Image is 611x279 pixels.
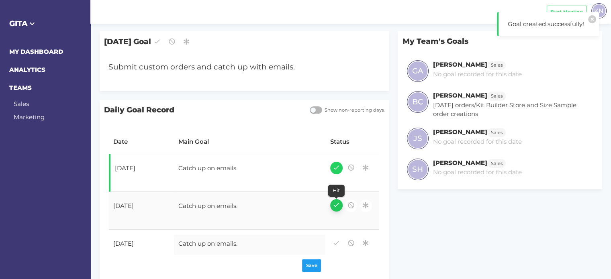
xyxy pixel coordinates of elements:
[306,262,317,269] span: Save
[487,159,506,167] a: Sales
[412,164,423,175] span: SH
[178,137,321,147] div: Main Goal
[433,159,487,167] h6: [PERSON_NAME]
[594,6,603,15] span: KN
[491,62,503,69] span: Sales
[398,31,602,51] p: My Team's Goals
[487,61,506,68] a: Sales
[174,197,313,217] div: Catch up on emails.
[413,133,422,144] span: JS
[547,6,587,18] button: Start Meeting
[491,93,503,100] span: Sales
[591,3,607,18] div: KN
[178,240,237,247] span: Catch up on emails.
[433,168,522,177] p: No goal recorded for this date
[302,259,321,272] button: Save
[433,61,487,68] h6: [PERSON_NAME]
[9,48,63,55] a: MY DASHBOARD
[100,31,389,52] span: [DATE] Goal
[113,137,170,147] div: Date
[109,192,174,230] td: [DATE]
[174,159,313,179] div: Catch up on emails.
[9,83,82,93] h6: TEAMS
[433,101,593,119] p: [DATE] orders/Kit Builder Store and Size Sample order creations
[433,70,522,79] p: No goal recorded for this date
[491,129,503,136] span: Sales
[9,66,45,73] a: ANALYTICS
[487,92,506,99] a: Sales
[487,128,506,136] a: Sales
[9,18,82,29] h5: GITA
[433,137,522,147] p: No goal recorded for this date
[433,128,487,136] h6: [PERSON_NAME]
[550,8,583,15] span: Start Meeting
[109,154,174,192] td: [DATE]
[14,113,45,121] a: Marketing
[14,100,29,108] a: Sales
[412,96,423,108] span: BC
[433,92,487,99] h6: [PERSON_NAME]
[100,100,305,120] span: Daily Goal Record
[412,65,423,77] span: GA
[322,107,384,114] span: Show non-reporting days.
[330,137,375,147] div: Status
[491,160,503,167] span: Sales
[104,57,361,77] div: Submit custom orders and catch up with emails.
